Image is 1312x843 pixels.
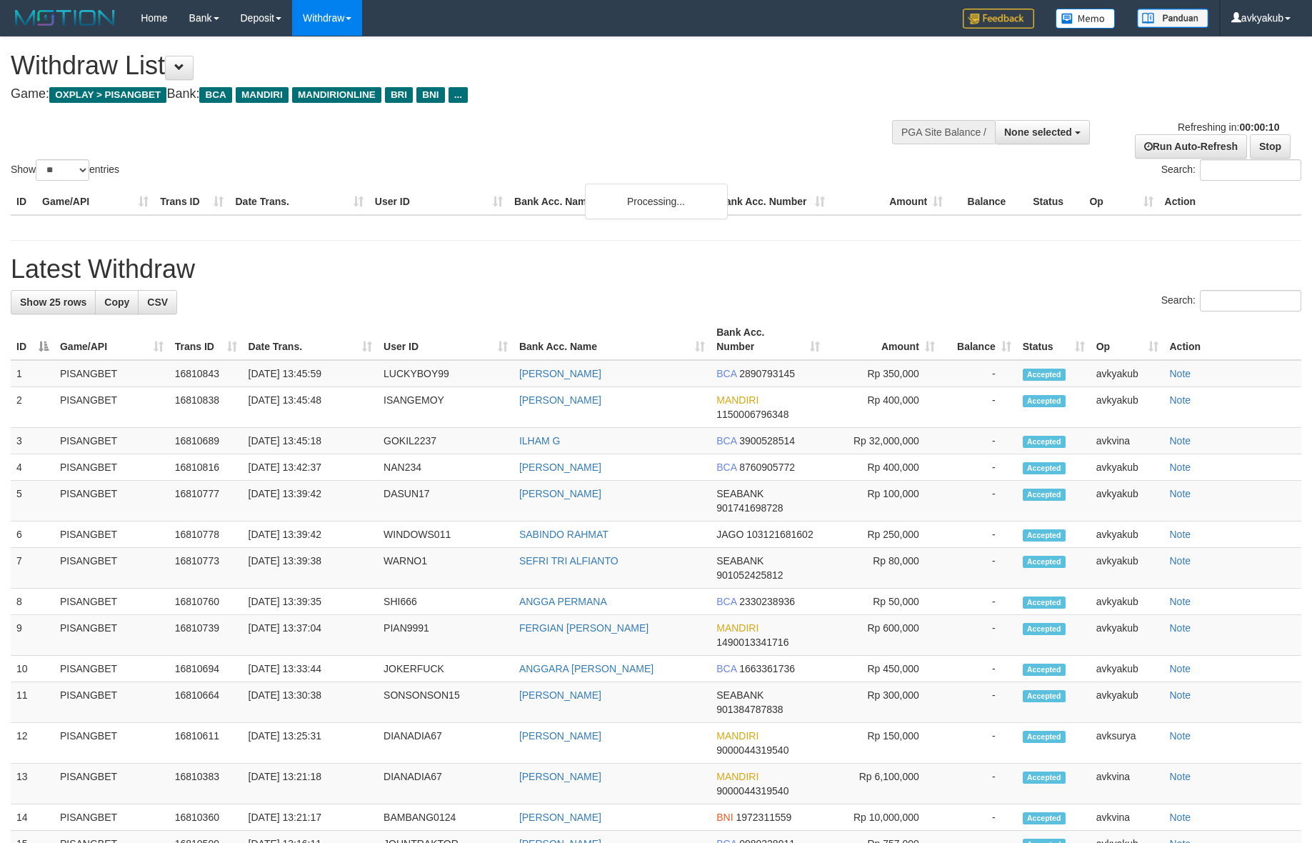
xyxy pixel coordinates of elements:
td: PISANGBET [54,428,169,454]
td: avkvina [1091,764,1164,804]
img: MOTION_logo.png [11,7,119,29]
span: Copy 2890793145 to clipboard [739,368,795,379]
a: Note [1170,663,1191,674]
span: Accepted [1023,489,1066,501]
span: BCA [716,368,736,379]
a: Note [1170,435,1191,447]
td: WARNO1 [378,548,514,589]
td: avkvina [1091,428,1164,454]
td: avkyakub [1091,589,1164,615]
th: Action [1164,319,1302,360]
span: JAGO [716,529,743,540]
span: MANDIRI [716,394,758,406]
h1: Latest Withdraw [11,255,1301,284]
a: [PERSON_NAME] [519,771,601,782]
span: Accepted [1023,529,1066,542]
td: PISANGBET [54,522,169,548]
input: Search: [1200,159,1301,181]
td: SONSONSON15 [378,682,514,723]
th: ID [11,189,36,215]
td: 16810838 [169,387,243,428]
a: ANGGARA [PERSON_NAME] [519,663,654,674]
td: BAMBANG0124 [378,804,514,831]
td: - [941,682,1017,723]
span: ... [449,87,468,103]
td: DIANADIA67 [378,764,514,804]
button: None selected [995,120,1090,144]
td: [DATE] 13:45:48 [243,387,379,428]
span: Copy 3900528514 to clipboard [739,435,795,447]
td: Rp 100,000 [826,481,941,522]
td: - [941,522,1017,548]
td: Rp 32,000,000 [826,428,941,454]
span: Copy 901052425812 to clipboard [716,569,783,581]
td: 16810664 [169,682,243,723]
span: Copy 1150006796348 to clipboard [716,409,788,420]
th: User ID: activate to sort column ascending [378,319,514,360]
td: avksurya [1091,723,1164,764]
span: Copy 8760905772 to clipboard [739,462,795,473]
span: MANDIRI [716,730,758,742]
td: Rp 350,000 [826,360,941,387]
td: [DATE] 13:42:37 [243,454,379,481]
a: ANGGA PERMANA [519,596,607,607]
span: MANDIRI [236,87,289,103]
td: [DATE] 13:33:44 [243,656,379,682]
span: Accepted [1023,369,1066,381]
td: PISANGBET [54,360,169,387]
td: avkyakub [1091,522,1164,548]
td: 16810843 [169,360,243,387]
td: PISANGBET [54,723,169,764]
span: BNI [716,812,733,823]
td: [DATE] 13:30:38 [243,682,379,723]
select: Showentries [36,159,89,181]
a: [PERSON_NAME] [519,488,601,499]
td: 5 [11,481,54,522]
a: Copy [95,290,139,314]
td: 8 [11,589,54,615]
td: PISANGBET [54,454,169,481]
td: 1 [11,360,54,387]
td: - [941,656,1017,682]
th: Trans ID: activate to sort column ascending [169,319,243,360]
a: [PERSON_NAME] [519,462,601,473]
th: User ID [369,189,509,215]
span: Show 25 rows [20,296,86,308]
th: Bank Acc. Number: activate to sort column ascending [711,319,826,360]
span: BCA [716,663,736,674]
td: avkvina [1091,804,1164,831]
th: Trans ID [154,189,229,215]
span: SEABANK [716,488,763,499]
td: - [941,764,1017,804]
td: 10 [11,656,54,682]
td: Rp 400,000 [826,454,941,481]
a: Note [1170,771,1191,782]
td: 16810383 [169,764,243,804]
td: 16810360 [169,804,243,831]
td: avkyakub [1091,682,1164,723]
img: panduan.png [1137,9,1208,28]
span: None selected [1004,126,1072,138]
td: 16810773 [169,548,243,589]
td: 16810689 [169,428,243,454]
td: [DATE] 13:21:17 [243,804,379,831]
th: Bank Acc. Name: activate to sort column ascending [514,319,711,360]
a: Note [1170,622,1191,634]
span: Accepted [1023,731,1066,743]
span: BCA [716,435,736,447]
td: 16810611 [169,723,243,764]
td: [DATE] 13:21:18 [243,764,379,804]
td: - [941,548,1017,589]
span: SEABANK [716,555,763,567]
span: Copy [104,296,129,308]
td: GOKIL2237 [378,428,514,454]
a: [PERSON_NAME] [519,812,601,823]
span: Copy 901384787838 to clipboard [716,704,783,715]
td: Rp 80,000 [826,548,941,589]
span: MANDIRI [716,771,758,782]
td: [DATE] 13:45:59 [243,360,379,387]
th: Bank Acc. Name [509,189,712,215]
td: [DATE] 13:39:42 [243,481,379,522]
a: [PERSON_NAME] [519,368,601,379]
a: Note [1170,730,1191,742]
